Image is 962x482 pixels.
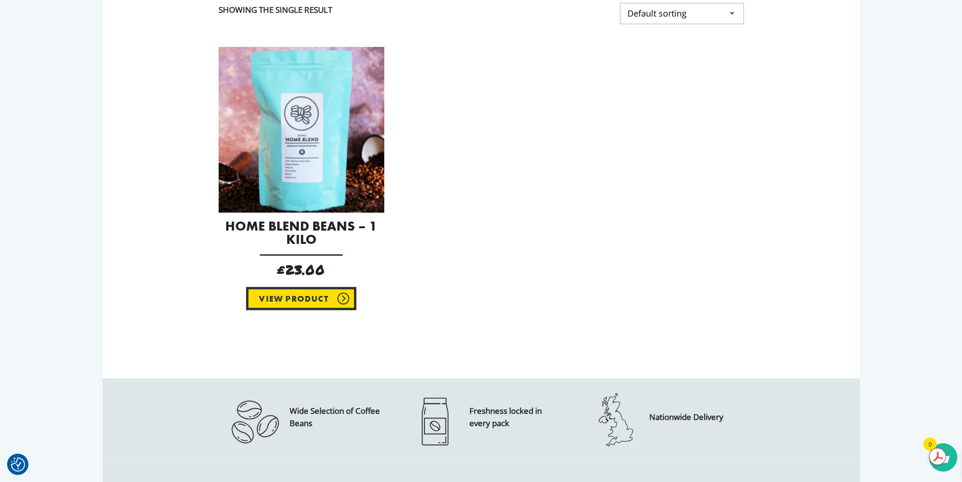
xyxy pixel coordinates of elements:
img: Revisit consent button [11,457,25,472]
span: £ [277,260,285,279]
p: Nationwide Delivery [649,411,724,423]
img: Relish Home Blend Coffee Beans [219,47,384,213]
h2: Home Blend Beans – 1 Kilo [219,220,384,246]
a: View product [246,287,356,310]
select: Shop order [620,3,744,24]
button: Consent Preferences [11,457,25,472]
span: 0 [923,437,936,451]
bdi: 23.00 [277,260,325,279]
p: Showing the single result [219,4,332,16]
p: Wide Selection of Coffee Beans [290,405,384,429]
p: Freshness locked in every pack [469,405,564,429]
